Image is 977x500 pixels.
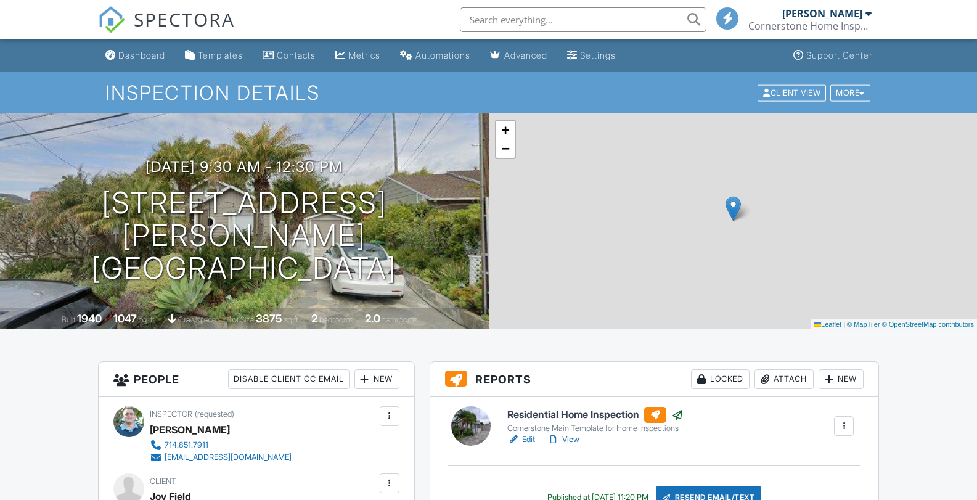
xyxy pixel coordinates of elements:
a: SPECTORA [98,17,235,43]
a: Advanced [485,44,552,67]
a: Templates [180,44,248,67]
h6: Residential Home Inspection [507,407,684,423]
h1: Inspection Details [105,82,871,104]
a: Zoom out [496,139,515,158]
a: Contacts [258,44,321,67]
span: Built [62,315,75,324]
span: Lot Size [228,315,254,324]
a: Automations (Basic) [395,44,475,67]
div: [EMAIL_ADDRESS][DOMAIN_NAME] [165,453,292,462]
div: 1940 [77,312,102,325]
div: 2.0 [365,312,380,325]
div: Client View [758,84,826,101]
div: Automations [415,50,470,60]
div: 1047 [113,312,137,325]
a: Residential Home Inspection Cornerstone Main Template for Home Inspections [507,407,684,434]
div: 714.851.7911 [165,440,208,450]
a: © OpenStreetMap contributors [882,321,974,328]
div: Metrics [348,50,380,60]
div: Support Center [806,50,872,60]
div: Advanced [504,50,547,60]
a: © MapTiler [847,321,880,328]
div: 2 [311,312,317,325]
div: Attach [754,369,814,389]
span: Client [150,477,176,486]
a: 714.851.7911 [150,439,292,451]
span: bathrooms [382,315,417,324]
a: [EMAIL_ADDRESS][DOMAIN_NAME] [150,451,292,464]
a: View [547,433,579,446]
img: Marker [726,196,741,221]
a: Edit [507,433,535,446]
div: Cornerstone Home Inspections, LLC [748,20,872,32]
div: More [830,84,870,101]
span: sq.ft. [284,315,300,324]
a: Settings [562,44,621,67]
div: [PERSON_NAME] [782,7,862,20]
h3: [DATE] 9:30 am - 12:30 pm [145,158,343,175]
span: crawlspace [178,315,216,324]
img: The Best Home Inspection Software - Spectora [98,6,125,33]
div: Dashboard [118,50,165,60]
a: Support Center [788,44,877,67]
div: Disable Client CC Email [228,369,350,389]
div: Templates [198,50,243,60]
span: − [501,141,509,156]
div: 3875 [256,312,282,325]
div: New [819,369,864,389]
div: [PERSON_NAME] [150,420,230,439]
div: Cornerstone Main Template for Home Inspections [507,424,684,433]
span: sq. ft. [139,315,156,324]
h3: People [99,362,414,397]
span: | [843,321,845,328]
div: Settings [580,50,616,60]
h3: Reports [430,362,879,397]
div: Locked [691,369,750,389]
span: bedrooms [319,315,353,324]
div: Contacts [277,50,316,60]
span: (requested) [195,409,234,419]
span: Inspector [150,409,192,419]
h1: [STREET_ADDRESS][PERSON_NAME] [GEOGRAPHIC_DATA] [20,187,469,284]
input: Search everything... [460,7,706,32]
a: Leaflet [814,321,841,328]
a: Dashboard [100,44,170,67]
a: Zoom in [496,121,515,139]
div: New [354,369,399,389]
a: Client View [756,88,829,97]
a: Metrics [330,44,385,67]
span: + [501,122,509,137]
span: SPECTORA [134,6,235,32]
